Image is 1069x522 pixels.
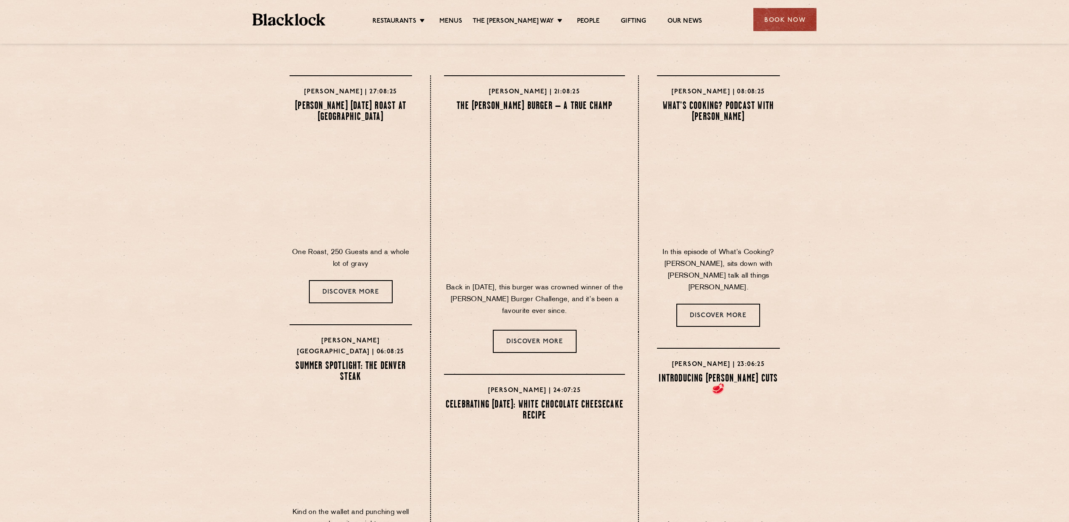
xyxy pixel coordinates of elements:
[657,374,779,395] h4: INTRODUCING [PERSON_NAME] CUTS🥩​​​​​​​
[290,129,412,238] img: svg%3E
[372,17,416,26] a: Restaurants
[657,359,779,370] h4: [PERSON_NAME] | 23:06:25
[667,17,702,26] a: Our News
[309,280,393,303] a: Discover more
[253,13,325,26] img: BL_Textured_Logo-footer-cropped.svg
[657,129,779,238] img: svg%3E
[290,87,412,98] h4: [PERSON_NAME] | 27:08:25
[657,246,779,294] p: In this episode of What’s Cooking? [PERSON_NAME], sits down with [PERSON_NAME] talk all things [P...
[621,17,646,26] a: Gifting
[290,101,412,123] h4: [PERSON_NAME] [DATE] Roast at [GEOGRAPHIC_DATA]
[290,389,412,498] img: svg%3E
[444,282,625,317] p: Back in [DATE], this burger was crowned winner of the [PERSON_NAME] Burger Challenge, and it’s be...
[676,304,760,327] a: Discover more
[657,87,779,98] h4: [PERSON_NAME] | 08:08:25
[657,401,779,511] img: svg%3E
[290,246,412,270] p: One Roast, 250 Guests and a whole lot of gravy
[753,8,816,31] div: Book Now
[290,336,412,358] h4: [PERSON_NAME] [GEOGRAPHIC_DATA] | 06:08:25
[444,400,625,421] h4: Celebrating [DATE]: White Chocolate Cheesecake Recipe
[657,101,779,123] h4: What’s Cooking? Podcast with [PERSON_NAME]
[577,17,600,26] a: People
[444,385,625,396] h4: [PERSON_NAME] | 24:07:25
[473,17,554,26] a: The [PERSON_NAME] Way
[290,361,412,383] h4: Summer Spotlight: The Denver Steak
[444,118,625,273] img: svg%3E
[493,330,577,353] a: Discover more
[439,17,462,26] a: Menus
[444,101,625,112] h4: The [PERSON_NAME] Burger – A True Champ
[444,87,625,98] h4: [PERSON_NAME] | 21:08:25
